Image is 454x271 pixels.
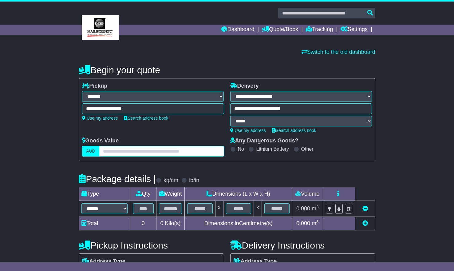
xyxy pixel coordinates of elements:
span: 0.000 [296,205,310,212]
td: Volume [292,187,323,201]
td: x [215,201,223,217]
a: Use my address [230,128,266,133]
a: Switch to the old dashboard [302,49,375,55]
h4: Package details | [79,174,156,184]
td: x [254,201,262,217]
h4: Begin your quote [79,65,375,75]
sup: 3 [316,205,319,209]
label: Delivery [230,83,259,90]
td: 0 [130,217,156,230]
a: Search address book [124,116,168,121]
a: Add new item [362,220,368,226]
a: Settings [341,25,368,35]
label: Lithium Battery [256,146,289,152]
label: No [238,146,244,152]
label: Any Dangerous Goods? [230,137,298,144]
td: Total [79,217,130,230]
h4: Delivery Instructions [230,240,375,250]
label: lb/in [189,177,199,184]
label: Address Type [234,258,277,265]
label: kg/cm [164,177,178,184]
label: AUD [82,146,99,157]
label: Pickup [82,83,107,90]
td: Kilo(s) [156,217,185,230]
label: Goods Value [82,137,119,144]
td: Qty [130,187,156,201]
a: Tracking [306,25,333,35]
a: Use my address [82,116,118,121]
a: Quote/Book [262,25,298,35]
span: 0 [160,220,164,226]
h4: Pickup Instructions [79,240,224,250]
td: Type [79,187,130,201]
label: Other [301,146,314,152]
td: Dimensions (L x W x H) [185,187,292,201]
span: m [312,220,319,226]
td: Dimensions in Centimetre(s) [185,217,292,230]
label: Address Type [82,258,125,265]
a: Remove this item [362,205,368,212]
span: 0.000 [296,220,310,226]
td: Weight [156,187,185,201]
a: Search address book [272,128,316,133]
sup: 3 [316,219,319,224]
a: Dashboard [221,25,254,35]
span: m [312,205,319,212]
